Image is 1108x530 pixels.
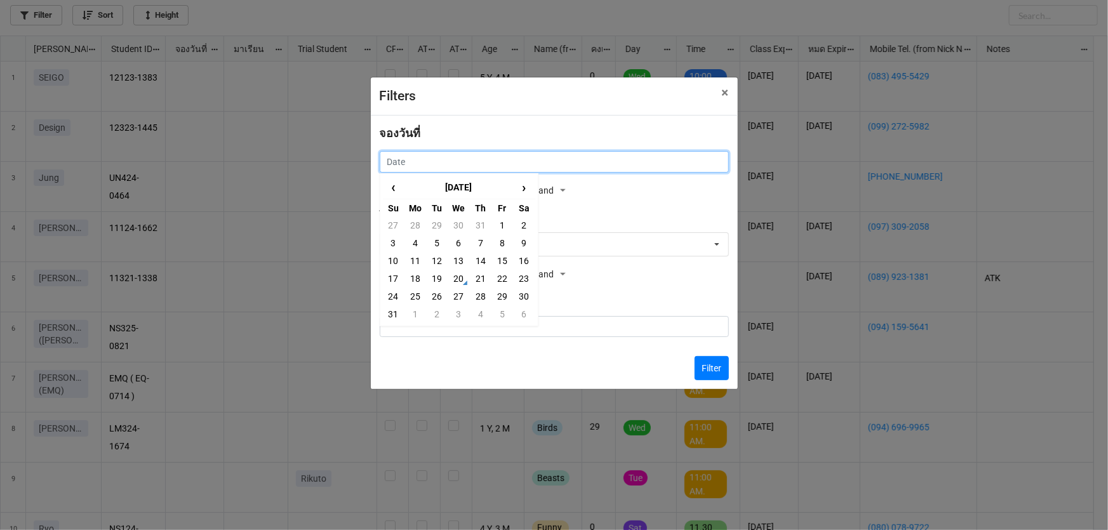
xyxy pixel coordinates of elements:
td: 3 [448,305,469,323]
td: 6 [448,234,469,252]
th: Th [470,199,491,216]
td: 11 [404,252,426,270]
td: 14 [470,252,491,270]
td: 28 [470,288,491,305]
td: 8 [491,234,513,252]
td: 2 [513,216,535,234]
td: 13 [448,252,469,270]
th: Sa [513,199,535,216]
td: 15 [491,252,513,270]
td: 17 [383,270,404,288]
span: ‹ [384,177,404,198]
td: 1 [491,216,513,234]
td: 7 [470,234,491,252]
td: 5 [491,305,513,323]
td: 9 [513,234,535,252]
td: 6 [513,305,535,323]
td: 28 [404,216,426,234]
button: Filter [695,356,729,380]
span: › [514,177,534,198]
td: 4 [404,234,426,252]
td: 4 [470,305,491,323]
td: 29 [491,288,513,305]
td: 23 [513,270,535,288]
td: 20 [448,270,469,288]
td: 10 [383,252,404,270]
div: and [538,265,569,284]
th: Fr [491,199,513,216]
td: 27 [448,288,469,305]
td: 30 [513,288,535,305]
td: 30 [448,216,469,234]
input: Date [380,151,729,173]
td: 1 [404,305,426,323]
td: 5 [426,234,448,252]
td: 18 [404,270,426,288]
td: 31 [383,305,404,323]
span: × [722,85,729,100]
td: 2 [426,305,448,323]
td: 26 [426,288,448,305]
th: Su [383,199,404,216]
td: 25 [404,288,426,305]
div: and [538,182,569,201]
td: 16 [513,252,535,270]
td: 3 [383,234,404,252]
th: We [448,199,469,216]
td: 27 [383,216,404,234]
div: Filters [380,86,694,107]
td: 21 [470,270,491,288]
td: 29 [426,216,448,234]
td: 22 [491,270,513,288]
th: [DATE] [404,176,513,199]
td: 19 [426,270,448,288]
td: 24 [383,288,404,305]
th: Tu [426,199,448,216]
th: Mo [404,199,426,216]
td: 12 [426,252,448,270]
td: 31 [470,216,491,234]
label: จองวันที่ [380,124,421,142]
